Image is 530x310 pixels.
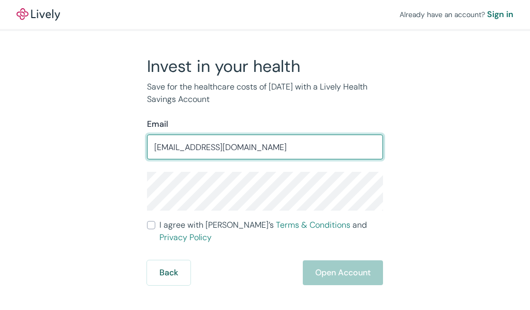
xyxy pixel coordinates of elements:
[147,81,383,106] p: Save for the healthcare costs of [DATE] with a Lively Health Savings Account
[400,8,513,21] div: Already have an account?
[147,260,190,285] button: Back
[17,8,60,21] a: LivelyLively
[487,8,513,21] a: Sign in
[159,219,383,244] span: I agree with [PERSON_NAME]’s and
[276,219,350,230] a: Terms & Conditions
[17,8,60,21] img: Lively
[147,118,168,130] label: Email
[159,232,212,243] a: Privacy Policy
[147,56,383,77] h2: Invest in your health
